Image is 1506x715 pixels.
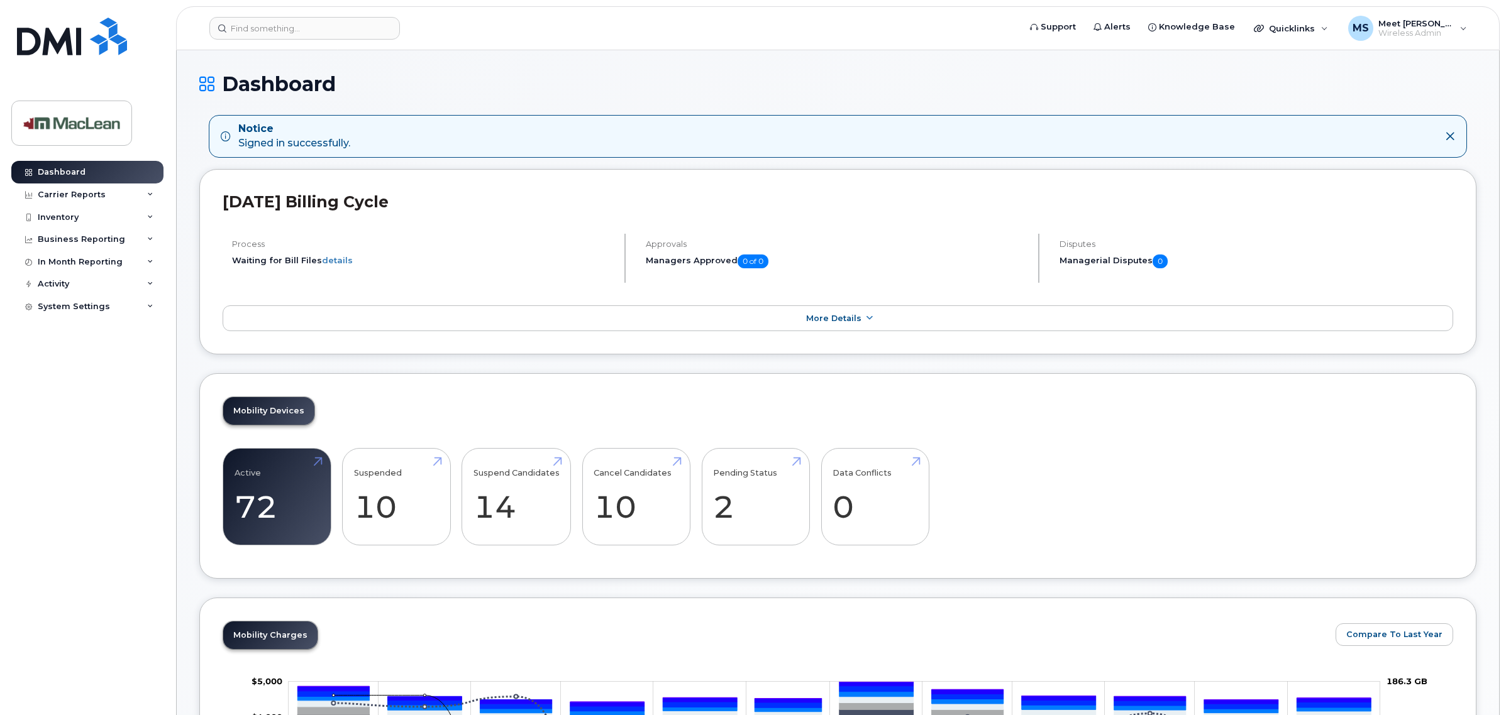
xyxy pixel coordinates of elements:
[235,456,319,538] a: Active 72
[1336,623,1453,646] button: Compare To Last Year
[238,122,350,136] strong: Notice
[646,254,1027,268] h5: Managers Approved
[199,73,1476,95] h1: Dashboard
[232,239,614,249] h4: Process
[1387,676,1427,686] tspan: 186.3 GB
[223,621,318,649] a: Mobility Charges
[738,254,768,268] span: 0 of 0
[713,456,798,538] a: Pending Status 2
[594,456,678,538] a: Cancel Candidates 10
[833,456,917,538] a: Data Conflicts 0
[1060,239,1453,249] h4: Disputes
[223,192,1453,211] h2: [DATE] Billing Cycle
[1346,628,1442,640] span: Compare To Last Year
[1153,254,1168,268] span: 0
[238,122,350,151] div: Signed in successfully.
[322,255,353,265] a: details
[252,676,282,686] tspan: $5,000
[646,239,1027,249] h4: Approvals
[473,456,560,538] a: Suspend Candidates 14
[223,397,314,425] a: Mobility Devices
[354,456,439,538] a: Suspended 10
[1060,254,1453,268] h5: Managerial Disputes
[252,676,282,686] g: $0
[232,254,614,266] li: Waiting for Bill Files
[806,314,861,323] span: More Details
